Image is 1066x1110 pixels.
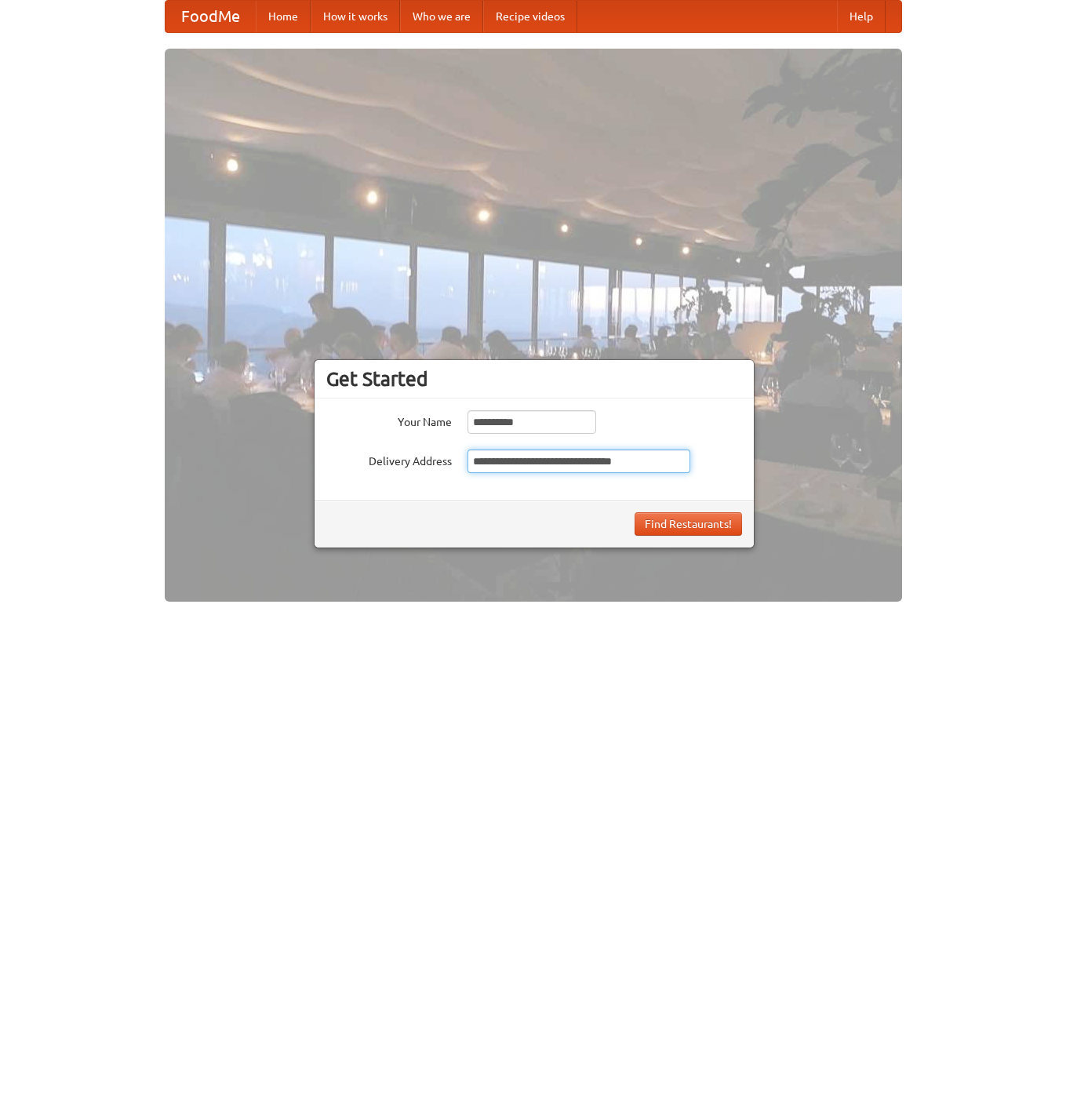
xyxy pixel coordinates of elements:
a: How it works [311,1,400,32]
a: Help [837,1,886,32]
a: Home [256,1,311,32]
a: Recipe videos [483,1,577,32]
a: FoodMe [166,1,256,32]
h3: Get Started [326,367,742,391]
a: Who we are [400,1,483,32]
button: Find Restaurants! [635,512,742,536]
label: Delivery Address [326,449,452,469]
label: Your Name [326,410,452,430]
